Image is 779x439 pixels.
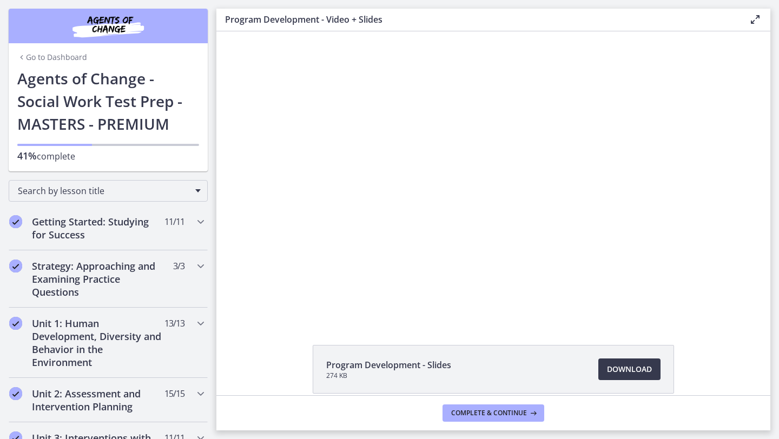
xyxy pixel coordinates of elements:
[17,67,199,135] h1: Agents of Change - Social Work Test Prep - MASTERS - PREMIUM
[17,149,37,162] span: 41%
[9,387,22,400] i: Completed
[9,180,208,202] div: Search by lesson title
[32,317,164,369] h2: Unit 1: Human Development, Diversity and Behavior in the Environment
[9,260,22,272] i: Completed
[598,358,661,380] a: Download
[164,215,184,228] span: 11 / 11
[17,52,87,63] a: Go to Dashboard
[32,260,164,298] h2: Strategy: Approaching and Examining Practice Questions
[43,13,173,39] img: Agents of Change Social Work Test Prep
[326,371,451,380] span: 274 KB
[17,149,199,163] p: complete
[451,409,527,417] span: Complete & continue
[326,358,451,371] span: Program Development - Slides
[607,363,652,376] span: Download
[18,185,190,197] span: Search by lesson title
[225,13,731,26] h3: Program Development - Video + Slides
[173,260,184,272] span: 3 / 3
[164,317,184,330] span: 13 / 13
[216,31,770,320] iframe: Video Lesson
[32,387,164,413] h2: Unit 2: Assessment and Intervention Planning
[32,215,164,241] h2: Getting Started: Studying for Success
[9,215,22,228] i: Completed
[9,317,22,330] i: Completed
[443,404,544,422] button: Complete & continue
[164,387,184,400] span: 15 / 15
